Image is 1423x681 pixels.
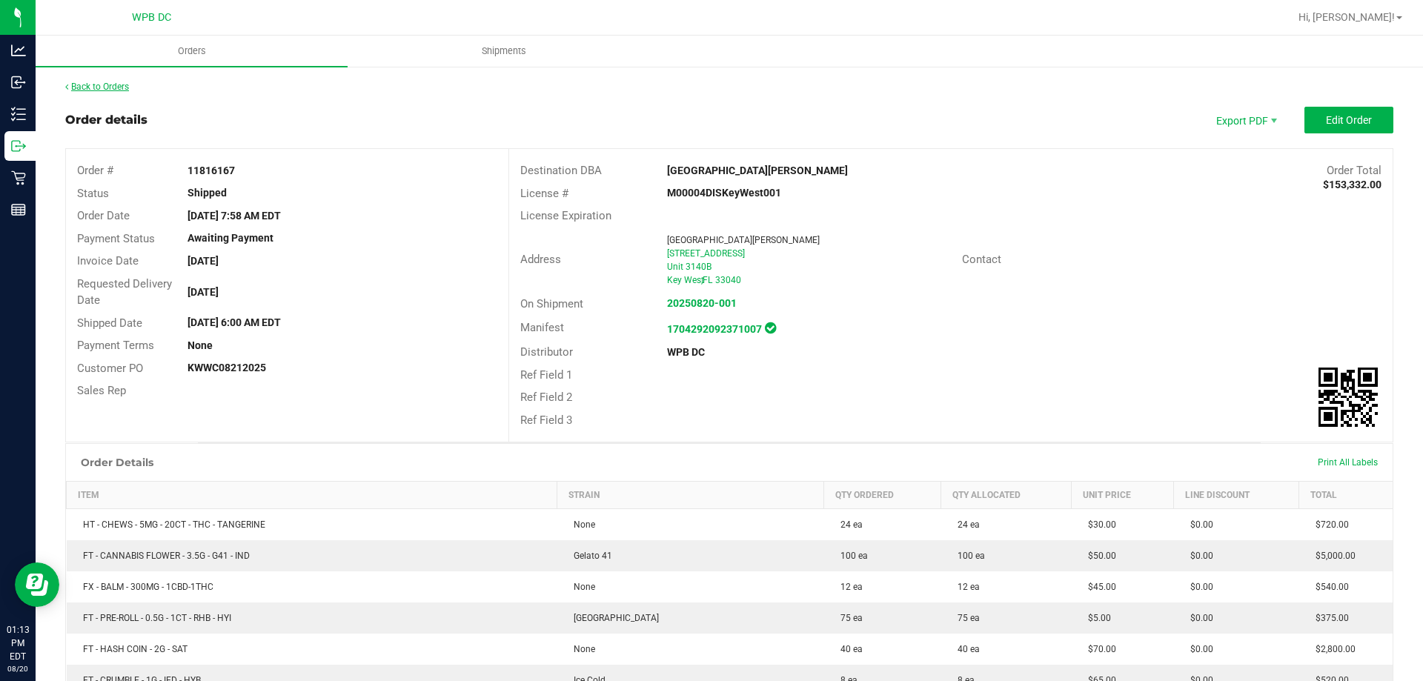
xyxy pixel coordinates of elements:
span: None [566,582,595,592]
span: HT - CHEWS - 5MG - 20CT - THC - TANGERINE [76,519,265,530]
a: Shipments [348,36,660,67]
th: Strain [557,482,824,509]
strong: 1704292092371007 [667,323,762,335]
span: $45.00 [1081,582,1116,592]
span: Hi, [PERSON_NAME]! [1298,11,1395,23]
th: Qty Ordered [824,482,941,509]
span: Requested Delivery Date [77,277,172,308]
a: Orders [36,36,348,67]
span: $70.00 [1081,644,1116,654]
inline-svg: Analytics [11,43,26,58]
span: Ref Field 2 [520,391,572,404]
span: $0.00 [1183,582,1213,592]
span: Ref Field 1 [520,368,572,382]
span: Shipped Date [77,316,142,330]
button: Edit Order [1304,107,1393,133]
span: 12 ea [950,582,980,592]
span: 75 ea [950,613,980,623]
span: License Expiration [520,209,611,222]
span: Sales Rep [77,384,126,397]
span: Invoice Date [77,254,139,268]
span: 100 ea [950,551,985,561]
span: Edit Order [1326,114,1372,126]
span: License # [520,187,568,200]
span: Payment Terms [77,339,154,352]
span: Distributor [520,345,573,359]
span: FL [703,275,712,285]
h1: Order Details [81,456,153,468]
qrcode: 11816167 [1318,368,1378,427]
span: Print All Labels [1318,457,1378,468]
span: 40 ea [833,644,863,654]
th: Line Discount [1174,482,1299,509]
span: Key West [667,275,704,285]
inline-svg: Inbound [11,75,26,90]
th: Total [1299,482,1393,509]
span: FX - BALM - 300MG - 1CBD-1THC [76,582,213,592]
th: Unit Price [1072,482,1174,509]
span: 40 ea [950,644,980,654]
span: Order Date [77,209,130,222]
span: $375.00 [1308,613,1349,623]
span: Ref Field 3 [520,413,572,427]
div: Order details [65,111,147,129]
span: [STREET_ADDRESS] [667,248,745,259]
span: Payment Status [77,232,155,245]
inline-svg: Outbound [11,139,26,153]
strong: Awaiting Payment [188,232,273,244]
span: 24 ea [950,519,980,530]
span: $50.00 [1081,551,1116,561]
strong: [DATE] 7:58 AM EDT [188,210,281,222]
span: 12 ea [833,582,863,592]
span: Status [77,187,109,200]
iframe: Resource center [15,562,59,607]
li: Export PDF [1201,107,1290,133]
span: $5,000.00 [1308,551,1356,561]
inline-svg: Retail [11,170,26,185]
strong: $153,332.00 [1323,179,1381,190]
span: Contact [962,253,1001,266]
span: $0.00 [1183,519,1213,530]
strong: [DATE] [188,255,219,267]
span: Customer PO [77,362,143,375]
span: Orders [158,44,226,58]
span: Order # [77,164,113,177]
span: Destination DBA [520,164,602,177]
span: FT - CANNABIS FLOWER - 3.5G - G41 - IND [76,551,250,561]
span: $540.00 [1308,582,1349,592]
span: $2,800.00 [1308,644,1356,654]
img: Scan me! [1318,368,1378,427]
th: Item [67,482,557,509]
span: None [566,519,595,530]
a: 20250820-001 [667,297,737,309]
th: Qty Allocated [941,482,1072,509]
span: On Shipment [520,297,583,310]
strong: M00004DISKeyWest001 [667,187,781,199]
span: $0.00 [1183,551,1213,561]
span: [GEOGRAPHIC_DATA][PERSON_NAME] [667,235,820,245]
strong: KWWC08212025 [188,362,266,373]
strong: [GEOGRAPHIC_DATA][PERSON_NAME] [667,165,848,176]
span: $5.00 [1081,613,1111,623]
inline-svg: Inventory [11,107,26,122]
span: 33040 [715,275,741,285]
span: Order Total [1327,164,1381,177]
span: $30.00 [1081,519,1116,530]
span: 100 ea [833,551,868,561]
span: FT - HASH COIN - 2G - SAT [76,644,188,654]
span: Manifest [520,321,564,334]
span: [GEOGRAPHIC_DATA] [566,613,659,623]
strong: 11816167 [188,165,235,176]
span: Unit 3140B [667,262,711,272]
span: 75 ea [833,613,863,623]
span: In Sync [765,320,776,336]
span: $0.00 [1183,644,1213,654]
span: Gelato 41 [566,551,612,561]
span: , [701,275,703,285]
p: 01:13 PM EDT [7,623,29,663]
span: Address [520,253,561,266]
span: None [566,644,595,654]
a: Back to Orders [65,82,129,92]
